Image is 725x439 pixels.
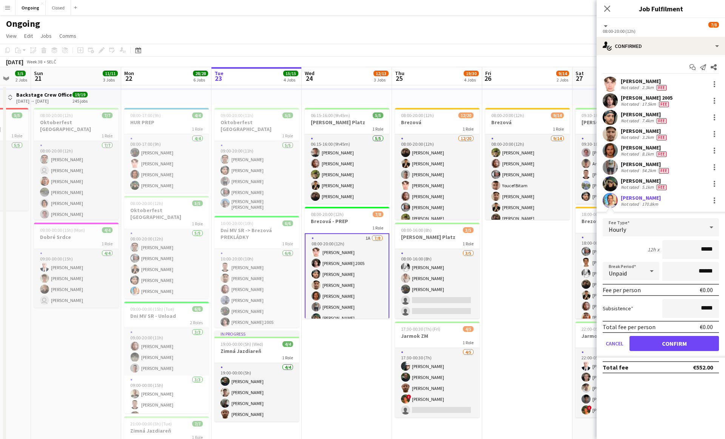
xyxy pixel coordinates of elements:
app-card-role: 4/409:00-00:00 (15h)[PERSON_NAME][PERSON_NAME][PERSON_NAME] [PERSON_NAME] [34,249,119,308]
app-job-card: 22:00-05:00 (7h) (Sun)5/5Jarmok ZM1 Role5/522:00-05:00 (7h)[PERSON_NAME][PERSON_NAME][PERSON_NAME... [575,322,660,417]
div: Crew has different fees then in role [655,118,668,124]
h3: Brezová - PREP [305,218,389,225]
div: Total fee per person [603,323,656,331]
div: Crew has different fees then in role [655,184,668,190]
div: Crew has different fees then in role [655,151,668,157]
div: 08:00-20:00 (12h)7/7Oktoberfest [GEOGRAPHIC_DATA]1 Role7/708:00-20:00 (12h)[PERSON_NAME] [PERSON_... [34,108,119,220]
span: 3/5 [463,227,474,233]
span: 1 Role [372,225,383,231]
app-card-role: 3/508:00-16:00 (8h)[PERSON_NAME][PERSON_NAME][PERSON_NAME] [395,249,480,319]
div: [PERSON_NAME] [621,78,668,85]
div: 54.2km [640,168,657,174]
a: Jobs [37,31,55,41]
div: 08:00-20:00 (12h)5/5Oktoberfest [GEOGRAPHIC_DATA]1 Role5/508:00-20:00 (12h)[PERSON_NAME][PERSON_N... [124,196,209,299]
app-job-card: 09:00-00:00 (15h) (Mon)4/4Dobré Srdce1 Role4/409:00-00:00 (15h)[PERSON_NAME][PERSON_NAME][PERSON_... [34,223,119,308]
span: 1 Role [282,133,293,139]
div: [PERSON_NAME] [621,177,668,184]
span: 08:00-17:00 (9h) [130,112,161,118]
app-card-role: 5/509:00-20:00 (11h)[PERSON_NAME][PERSON_NAME][PERSON_NAME][PERSON_NAME][PERSON_NAME] [PERSON_NAME] [214,141,299,213]
span: 7/8 [373,211,383,217]
span: 9/14 [556,71,569,76]
span: 27 [574,74,584,83]
span: Fee [659,102,669,107]
div: 08:00-20:00 (12h)12/20Brezová1 Role12/2008:00-20:00 (12h)[PERSON_NAME][PERSON_NAME][PERSON_NAME][... [395,108,480,220]
app-job-card: 17:30-00:30 (7h) (Fri)4/5Jarmok ZM1 Role4/517:30-00:30 (7h)[PERSON_NAME][PERSON_NAME][PERSON_NAME... [395,322,480,417]
h3: Oktoberfest [GEOGRAPHIC_DATA] [34,119,119,132]
span: 24 [304,74,315,83]
span: 7/8 [708,22,719,28]
app-job-card: 06:15-16:00 (9h45m)5/5[PERSON_NAME] Platz1 Role5/506:15-16:00 (9h45m)[PERSON_NAME][PERSON_NAME][P... [305,108,389,204]
div: 3 Jobs [103,77,117,83]
span: 19:00-00:00 (5h) (Wed) [221,341,263,347]
app-job-card: 18:00-00:00 (6h) (Sun)12/12Brezová1 Role12/1218:00-00:00 (6h)[PERSON_NAME][PERSON_NAME][PERSON_NA... [575,207,660,319]
button: Cancel [603,336,626,351]
span: Wed [305,70,315,77]
app-job-card: 10:00-20:00 (10h)6/6Dni MV SR -> Brezová PREKLÁDKY1 Role6/610:00-20:00 (10h)[PERSON_NAME][PERSON_... [214,216,299,328]
span: 5/5 [373,112,383,118]
div: Not rated [621,134,640,140]
span: ! [407,394,411,399]
span: 7/7 [102,112,113,118]
div: [PERSON_NAME] [621,194,661,201]
app-card-role: 7/708:00-20:00 (12h)[PERSON_NAME] [PERSON_NAME][PERSON_NAME][PERSON_NAME][PERSON_NAME][PERSON_NAME] [34,141,119,233]
div: Confirmed [597,37,725,55]
span: 09:00-00:00 (15h) (Mon) [40,227,85,233]
h3: Dobré Srdce [34,234,119,240]
app-card-role: 5/508:00-20:00 (12h)[PERSON_NAME][PERSON_NAME][PERSON_NAME][PERSON_NAME][PERSON_NAME] [124,229,209,299]
span: 08:00-20:00 (12h) [311,211,344,217]
span: 5/5 [192,200,203,206]
span: 1 Role [553,126,564,132]
div: [PERSON_NAME] 2005 [621,94,673,101]
h3: [PERSON_NAME] Platz [575,119,660,126]
div: [PERSON_NAME] [621,128,668,134]
span: 25 [394,74,404,83]
span: 7/7 [192,421,203,427]
span: Fee [657,151,666,157]
div: €0.00 [700,323,713,331]
div: [PERSON_NAME] [621,111,668,118]
div: €0.00 [700,286,713,294]
span: 08:00-20:00 (12h) [401,112,434,118]
div: 7.4km [640,118,655,124]
app-job-card: 09:00-00:00 (15h) (Tue)6/6Dni MV SR - Unload2 Roles3/309:00-20:00 (11h)[PERSON_NAME][PERSON_NAME]... [124,302,209,413]
app-job-card: 08:00-20:00 (12h)9/14Brezová1 Role9/1408:00-20:00 (12h)[PERSON_NAME][PERSON_NAME][PERSON_NAME]You... [485,108,570,220]
app-card-role: 5/506:15-16:00 (9h45m)[PERSON_NAME][PERSON_NAME][PERSON_NAME][PERSON_NAME][PERSON_NAME] [305,134,389,204]
span: Unpaid [609,270,627,277]
div: 4 Jobs [284,77,298,83]
button: Closed [46,0,71,15]
span: 4/5 [463,326,474,332]
div: [DATE] [6,58,23,66]
span: 4/4 [282,341,293,347]
span: 9/14 [551,112,564,118]
span: 18:00-00:00 (6h) (Sun) [582,211,623,217]
div: Total fee [603,364,628,371]
span: 22:00-05:00 (7h) (Sun) [582,326,623,332]
div: Not rated [621,151,640,157]
app-card-role: 6/610:00-20:00 (10h)[PERSON_NAME][PERSON_NAME][PERSON_NAME][PERSON_NAME][PERSON_NAME][PERSON_NAME... [214,249,299,330]
app-card-role: 12/1218:00-00:00 (6h)[PERSON_NAME][PERSON_NAME][PERSON_NAME][PERSON_NAME][PERSON_NAME][PERSON_NAM... [575,233,660,379]
span: 28/28 [193,71,208,76]
span: Fee [657,135,666,140]
app-job-card: In progress19:00-00:00 (5h) (Wed)4/4Zimná Jazdiareň1 Role4/419:00-00:00 (5h)[PERSON_NAME][PERSON_... [214,331,299,422]
span: 08:00-20:00 (12h) [130,200,163,206]
app-card-role: 12/2008:00-20:00 (12h)[PERSON_NAME][PERSON_NAME][PERSON_NAME][PERSON_NAME][PERSON_NAME][PERSON_NA... [395,134,480,370]
a: View [3,31,20,41]
h3: Brezová [485,119,570,126]
app-job-card: 08:00-17:00 (9h)4/4HUR PREP1 Role4/408:00-17:00 (9h)[PERSON_NAME][PERSON_NAME][PERSON_NAME][PERSO... [124,108,209,193]
div: 5.1km [640,184,655,190]
div: 12h x [648,246,659,253]
span: 4/4 [192,112,203,118]
div: [DATE] → [DATE] [16,98,72,104]
app-card-role: 1A7/808:00-20:00 (12h)[PERSON_NAME][PERSON_NAME] 2005[PERSON_NAME][PERSON_NAME][PERSON_NAME][PERS... [305,233,389,337]
app-card-role: 4/517:30-00:30 (7h)[PERSON_NAME][PERSON_NAME][PERSON_NAME]![PERSON_NAME] [395,348,480,417]
span: Mon [124,70,134,77]
app-job-card: 08:00-16:00 (8h)3/5[PERSON_NAME] Platz1 Role3/508:00-16:00 (8h)[PERSON_NAME][PERSON_NAME][PERSON_... [395,223,480,319]
span: 26 [484,74,491,83]
span: 19/30 [464,71,479,76]
app-card-role: 5/522:00-05:00 (7h)[PERSON_NAME][PERSON_NAME][PERSON_NAME][PERSON_NAME]![PERSON_NAME] [575,348,660,417]
span: 1 Role [463,241,474,246]
span: Sun [34,70,43,77]
span: Fri [485,70,491,77]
